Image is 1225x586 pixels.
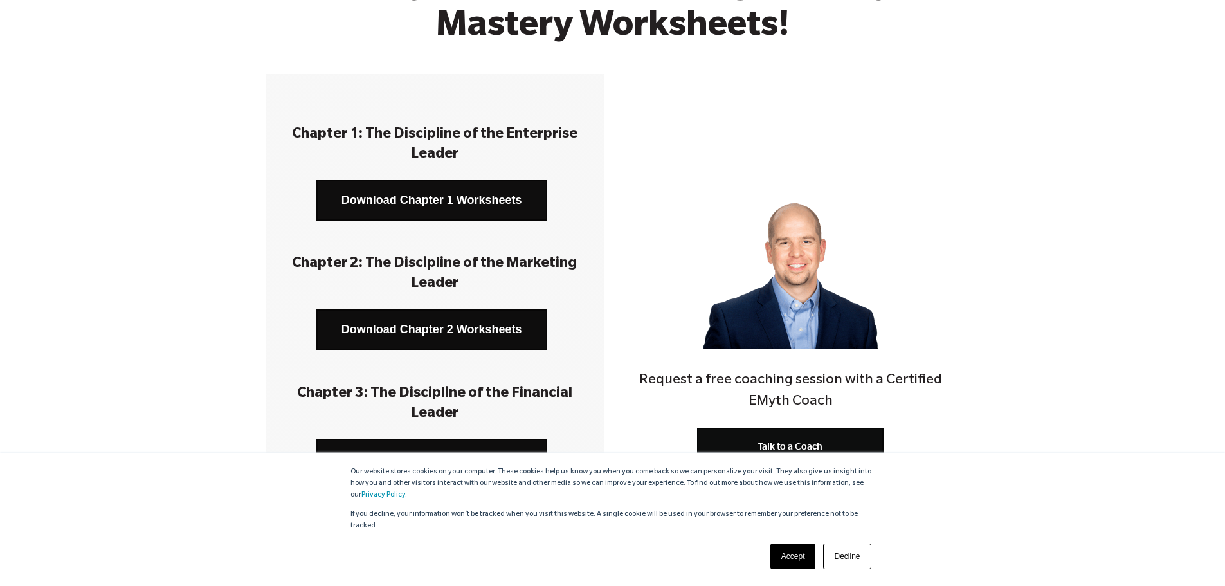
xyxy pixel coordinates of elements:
[697,428,884,463] a: Talk to a Coach
[316,309,547,350] a: Download Chapter 2 Worksheets
[823,544,871,569] a: Decline
[770,544,816,569] a: Accept
[316,439,547,479] a: Download Chapter 3 Worksheets
[285,125,585,165] h3: Chapter 1: The Discipline of the Enterprise Leader
[285,385,585,425] h3: Chapter 3: The Discipline of the Financial Leader
[350,509,875,532] p: If you decline, your information won’t be tracked when you visit this website. A single cookie wi...
[316,180,547,221] a: Download Chapter 1 Worksheets
[350,466,875,501] p: Our website stores cookies on your computer. These cookies help us know you when you come back so...
[621,371,959,414] h4: Request a free coaching session with a Certified EMyth Coach
[285,255,585,295] h3: Chapter 2: The Discipline of the Marketing Leader
[758,441,822,452] span: Talk to a Coach
[703,174,878,349] img: Jon_Slater_web
[361,491,405,499] a: Privacy Policy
